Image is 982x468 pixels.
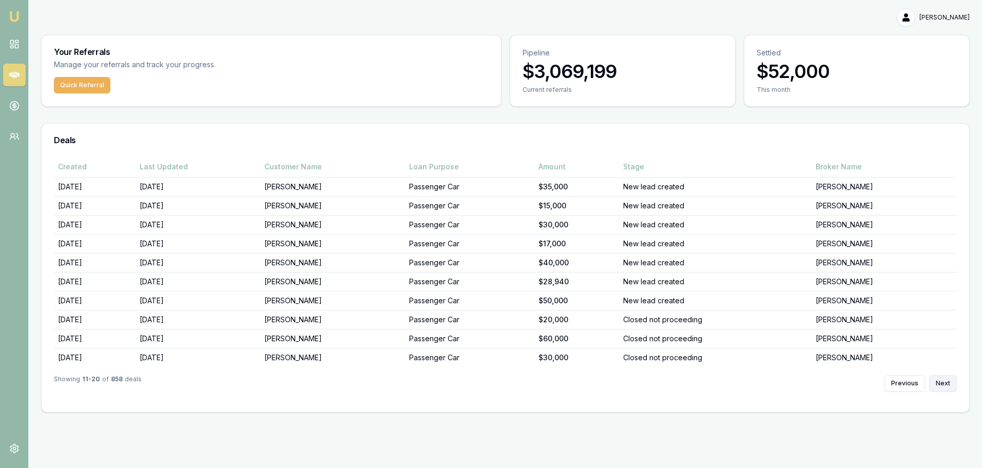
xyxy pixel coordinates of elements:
td: [DATE] [54,272,136,291]
td: [PERSON_NAME] [812,215,957,234]
div: Created [58,162,131,172]
td: [PERSON_NAME] [260,291,405,310]
td: [DATE] [136,253,260,272]
td: [PERSON_NAME] [260,348,405,367]
td: [PERSON_NAME] [812,177,957,196]
td: [DATE] [136,177,260,196]
td: [PERSON_NAME] [260,234,405,253]
td: New lead created [619,177,812,196]
div: $50,000 [538,296,615,306]
div: Broker Name [816,162,953,172]
td: Closed not proceeding [619,348,812,367]
td: [PERSON_NAME] [812,329,957,348]
div: Last Updated [140,162,256,172]
td: [PERSON_NAME] [260,329,405,348]
span: [PERSON_NAME] [919,13,970,22]
p: Manage your referrals and track your progress. [54,59,317,71]
div: Loan Purpose [409,162,530,172]
td: [PERSON_NAME] [812,272,957,291]
td: [PERSON_NAME] [812,291,957,310]
td: [PERSON_NAME] [812,234,957,253]
td: [PERSON_NAME] [812,196,957,215]
h3: Your Referrals [54,48,489,56]
td: [DATE] [136,310,260,329]
td: Passenger Car [405,253,534,272]
p: Settled [757,48,957,58]
td: Passenger Car [405,234,534,253]
div: $60,000 [538,334,615,344]
td: [PERSON_NAME] [812,348,957,367]
div: $15,000 [538,201,615,211]
td: [PERSON_NAME] [260,310,405,329]
td: [DATE] [136,348,260,367]
button: Previous [884,375,925,392]
button: Next [929,375,957,392]
td: [DATE] [54,196,136,215]
td: [PERSON_NAME] [260,272,405,291]
td: New lead created [619,215,812,234]
td: [PERSON_NAME] [812,310,957,329]
td: Passenger Car [405,348,534,367]
td: New lead created [619,272,812,291]
td: Closed not proceeding [619,329,812,348]
td: Passenger Car [405,177,534,196]
td: [DATE] [54,253,136,272]
div: Current referrals [523,86,723,94]
strong: 858 [111,375,123,392]
strong: 11 - 20 [82,375,100,392]
td: New lead created [619,253,812,272]
td: New lead created [619,291,812,310]
td: [DATE] [54,177,136,196]
div: $40,000 [538,258,615,268]
td: [DATE] [54,234,136,253]
td: [DATE] [54,310,136,329]
td: [PERSON_NAME] [260,215,405,234]
div: $30,000 [538,220,615,230]
div: Stage [623,162,807,172]
img: emu-icon-u.png [8,10,21,23]
td: Passenger Car [405,196,534,215]
td: Closed not proceeding [619,310,812,329]
td: New lead created [619,196,812,215]
td: [PERSON_NAME] [260,177,405,196]
td: [DATE] [136,329,260,348]
div: $17,000 [538,239,615,249]
td: [DATE] [54,348,136,367]
td: [DATE] [136,291,260,310]
div: $35,000 [538,182,615,192]
td: [DATE] [54,215,136,234]
div: $20,000 [538,315,615,325]
div: Customer Name [264,162,401,172]
h3: $3,069,199 [523,61,723,82]
div: Showing of deals [54,375,142,392]
td: Passenger Car [405,329,534,348]
div: $28,940 [538,277,615,287]
h3: Deals [54,136,957,144]
td: Passenger Car [405,272,534,291]
h3: $52,000 [757,61,957,82]
div: $30,000 [538,353,615,363]
td: [PERSON_NAME] [260,196,405,215]
td: Passenger Car [405,310,534,329]
td: Passenger Car [405,215,534,234]
p: Pipeline [523,48,723,58]
td: [DATE] [136,272,260,291]
td: [DATE] [54,291,136,310]
td: [PERSON_NAME] [812,253,957,272]
td: Passenger Car [405,291,534,310]
div: Amount [538,162,615,172]
div: This month [757,86,957,94]
button: Quick Referral [54,77,110,93]
td: [DATE] [136,215,260,234]
td: [DATE] [54,329,136,348]
td: New lead created [619,234,812,253]
td: [DATE] [136,196,260,215]
td: [PERSON_NAME] [260,253,405,272]
td: [DATE] [136,234,260,253]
